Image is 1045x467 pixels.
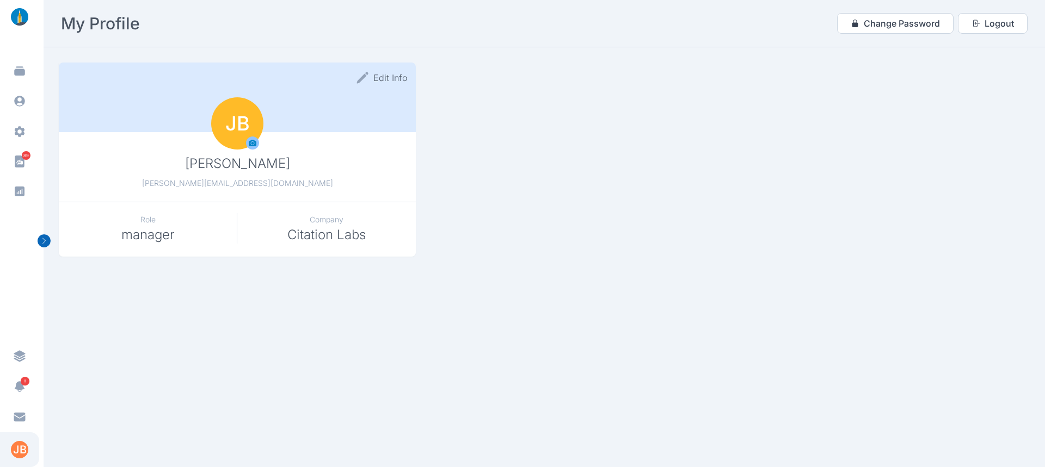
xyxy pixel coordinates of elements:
[356,71,407,84] button: Edit Info
[185,155,290,172] p: [PERSON_NAME]
[958,13,1028,34] button: Logout
[61,14,140,33] h2: My Profile
[837,13,954,34] button: Change Password
[59,213,237,226] p: Role
[237,226,416,244] p: Citation Labs
[22,151,30,160] span: 89
[142,177,333,190] p: [PERSON_NAME][EMAIL_ADDRESS][DOMAIN_NAME]
[7,8,33,26] img: linklaunch_small.2ae18699.png
[211,97,263,150] div: JB
[59,226,237,244] p: manager
[237,213,416,226] p: Company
